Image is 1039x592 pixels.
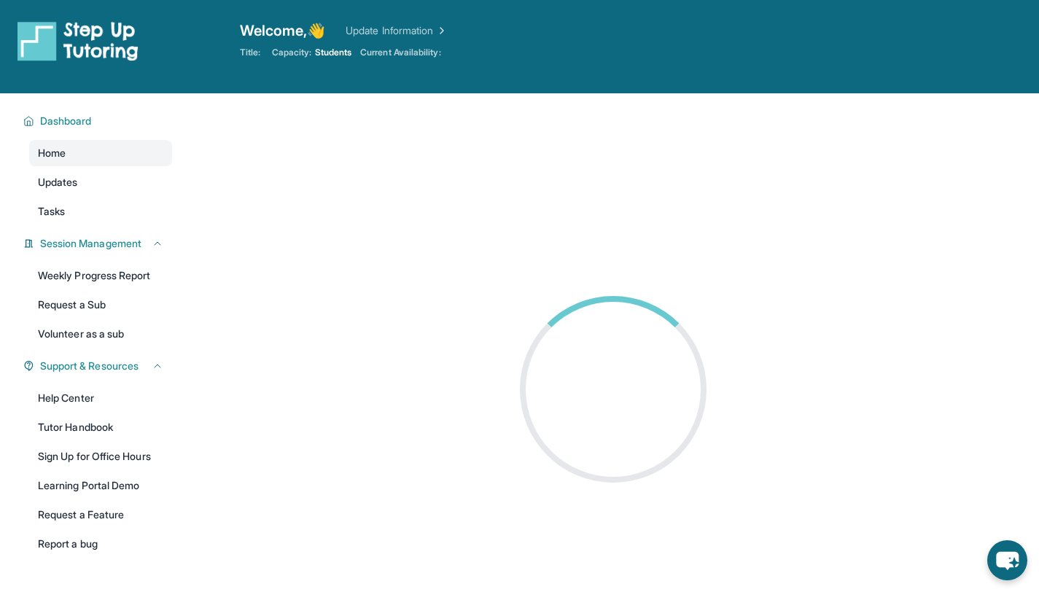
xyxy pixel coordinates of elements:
[315,47,352,58] span: Students
[29,169,172,195] a: Updates
[29,262,172,289] a: Weekly Progress Report
[17,20,139,61] img: logo
[346,23,448,38] a: Update Information
[40,359,139,373] span: Support & Resources
[40,114,92,128] span: Dashboard
[29,531,172,557] a: Report a bug
[987,540,1027,580] button: chat-button
[272,47,312,58] span: Capacity:
[38,204,65,219] span: Tasks
[29,443,172,470] a: Sign Up for Office Hours
[29,198,172,225] a: Tasks
[40,236,141,251] span: Session Management
[29,472,172,499] a: Learning Portal Demo
[433,23,448,38] img: Chevron Right
[34,359,163,373] button: Support & Resources
[38,175,78,190] span: Updates
[38,146,66,160] span: Home
[29,292,172,318] a: Request a Sub
[240,47,260,58] span: Title:
[29,502,172,528] a: Request a Feature
[29,140,172,166] a: Home
[29,385,172,411] a: Help Center
[34,114,163,128] button: Dashboard
[34,236,163,251] button: Session Management
[240,20,326,41] span: Welcome, 👋
[29,321,172,347] a: Volunteer as a sub
[29,414,172,440] a: Tutor Handbook
[360,47,440,58] span: Current Availability:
